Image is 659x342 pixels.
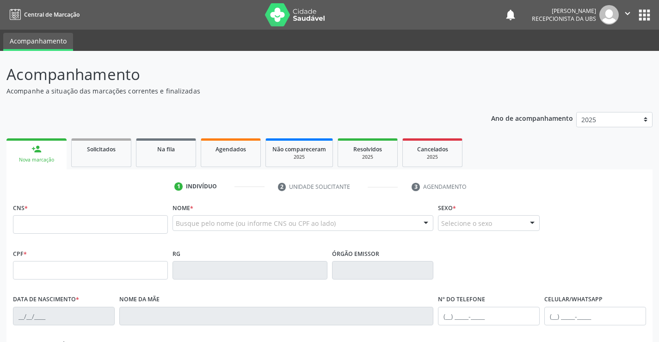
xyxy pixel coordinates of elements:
div: 2025 [272,154,326,161]
span: Agendados [216,145,246,153]
label: Órgão emissor [332,247,379,261]
span: Solicitados [87,145,116,153]
button: notifications [504,8,517,21]
label: CPF [13,247,27,261]
p: Ano de acompanhamento [491,112,573,124]
input: __/__/____ [13,307,115,325]
a: Central de Marcação [6,7,80,22]
div: 2025 [345,154,391,161]
label: CNS [13,201,28,215]
label: Data de nascimento [13,292,79,307]
img: img [599,5,619,25]
i:  [622,8,633,19]
span: Cancelados [417,145,448,153]
span: Na fila [157,145,175,153]
input: (__) _____-_____ [438,307,540,325]
div: 2025 [409,154,456,161]
label: Sexo [438,201,456,215]
span: Resolvidos [353,145,382,153]
span: Selecione o sexo [441,218,492,228]
button: apps [636,7,653,23]
label: Nome [172,201,193,215]
label: Celular/WhatsApp [544,292,603,307]
div: 1 [174,182,183,191]
label: Nome da mãe [119,292,160,307]
input: (__) _____-_____ [544,307,646,325]
p: Acompanhamento [6,63,459,86]
div: Nova marcação [13,156,60,163]
div: Indivíduo [186,182,217,191]
label: Nº do Telefone [438,292,485,307]
label: RG [172,247,180,261]
span: Central de Marcação [24,11,80,19]
div: [PERSON_NAME] [532,7,596,15]
a: Acompanhamento [3,33,73,51]
span: Não compareceram [272,145,326,153]
span: Busque pelo nome (ou informe CNS ou CPF ao lado) [176,218,336,228]
div: person_add [31,144,42,154]
button:  [619,5,636,25]
p: Acompanhe a situação das marcações correntes e finalizadas [6,86,459,96]
span: Recepcionista da UBS [532,15,596,23]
